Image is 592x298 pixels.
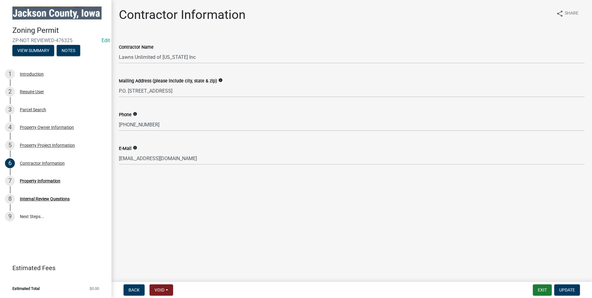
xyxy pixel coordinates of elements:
[218,78,223,82] i: info
[5,122,15,132] div: 4
[133,112,137,116] i: info
[556,10,564,17] i: share
[119,79,217,83] label: Mailing Address (please include city, state & zip)
[5,69,15,79] div: 1
[102,37,110,43] a: Edit
[12,7,102,20] img: Jackson County, Iowa
[20,90,44,94] div: Require User
[5,140,15,150] div: 5
[554,284,580,296] button: Update
[20,125,74,129] div: Property Owner Information
[20,197,70,201] div: Internal Review Questions
[20,107,46,112] div: Parcel Search
[20,72,44,76] div: Introduction
[551,7,583,20] button: shareShare
[20,179,60,183] div: Property Information
[119,45,154,50] label: Contractor Name
[102,37,110,43] wm-modal-confirm: Edit Application Number
[12,45,54,56] button: View Summary
[5,87,15,97] div: 2
[128,287,140,292] span: Back
[5,176,15,186] div: 7
[119,147,132,151] label: E-Mail
[124,284,145,296] button: Back
[150,284,173,296] button: Void
[565,10,578,17] span: Share
[155,287,164,292] span: Void
[5,105,15,115] div: 3
[119,113,132,117] label: Phone
[133,146,137,150] i: info
[559,287,575,292] span: Update
[119,7,246,22] h1: Contractor Information
[89,287,99,291] span: $0.00
[12,26,107,35] h4: Zoning Permit
[12,287,40,291] span: Estimated Total
[20,143,75,147] div: Property Project Information
[57,48,80,53] wm-modal-confirm: Notes
[5,262,102,274] a: Estimated Fees
[12,48,54,53] wm-modal-confirm: Summary
[5,158,15,168] div: 6
[12,37,99,43] span: ZP-NOT REVIEWED-476325
[533,284,552,296] button: Exit
[20,161,65,165] div: Contractor Information
[5,212,15,221] div: 9
[57,45,80,56] button: Notes
[5,194,15,204] div: 8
